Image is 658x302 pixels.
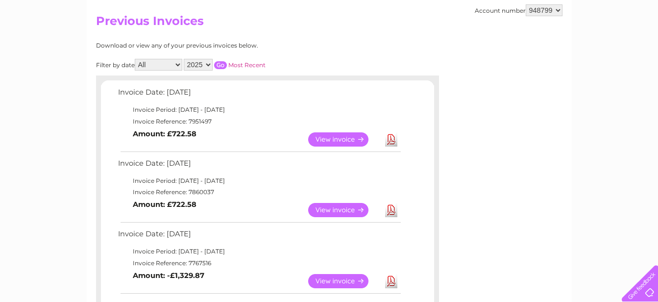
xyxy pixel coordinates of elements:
[308,203,380,217] a: View
[116,116,402,127] td: Invoice Reference: 7951497
[133,129,196,138] b: Amount: £722.58
[23,25,73,55] img: logo.png
[116,175,402,187] td: Invoice Period: [DATE] - [DATE]
[116,246,402,257] td: Invoice Period: [DATE] - [DATE]
[385,132,397,147] a: Download
[385,274,397,288] a: Download
[96,14,562,33] h2: Previous Invoices
[385,203,397,217] a: Download
[133,200,196,209] b: Amount: £722.58
[475,4,562,16] div: Account number
[116,227,402,246] td: Invoice Date: [DATE]
[573,42,587,49] a: Blog
[473,5,541,17] a: 0333 014 3131
[116,257,402,269] td: Invoice Reference: 7767516
[116,104,402,116] td: Invoice Period: [DATE] - [DATE]
[96,42,353,49] div: Download or view any of your previous invoices below.
[98,5,561,48] div: Clear Business is a trading name of Verastar Limited (registered in [GEOGRAPHIC_DATA] No. 3667643...
[96,59,353,71] div: Filter by date
[308,274,380,288] a: View
[116,157,402,175] td: Invoice Date: [DATE]
[486,42,504,49] a: Water
[116,186,402,198] td: Invoice Reference: 7860037
[228,61,266,69] a: Most Recent
[626,42,649,49] a: Log out
[308,132,380,147] a: View
[133,271,204,280] b: Amount: -£1,329.87
[510,42,532,49] a: Energy
[593,42,617,49] a: Contact
[537,42,567,49] a: Telecoms
[116,86,402,104] td: Invoice Date: [DATE]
